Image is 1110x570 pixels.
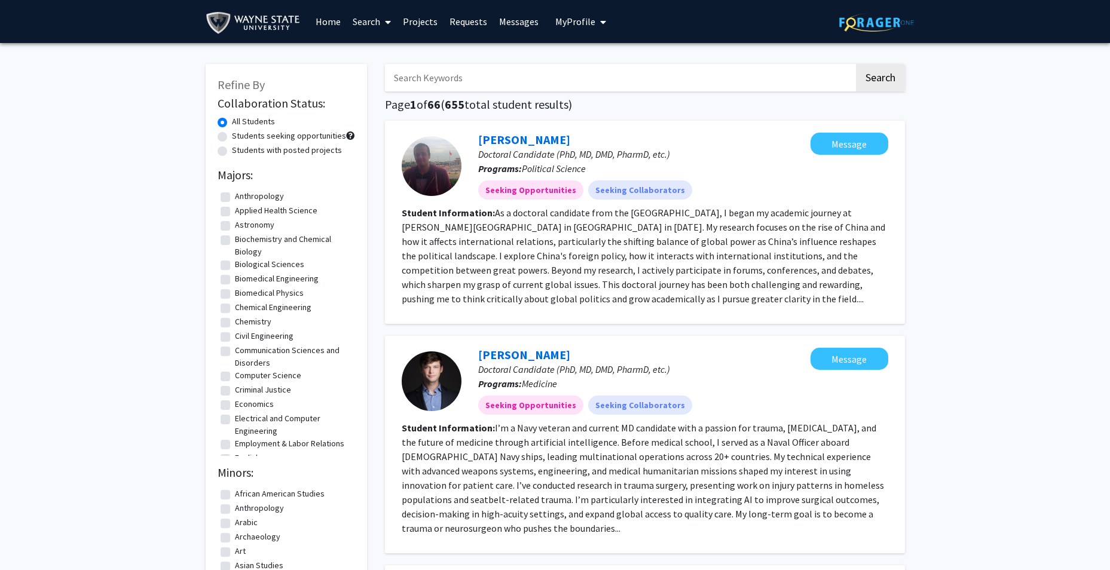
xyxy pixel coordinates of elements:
[385,97,905,112] h1: Page of ( total student results)
[478,132,570,147] a: [PERSON_NAME]
[235,412,352,437] label: Electrical and Computer Engineering
[478,378,522,390] b: Programs:
[445,97,464,112] span: 655
[235,384,291,396] label: Criminal Justice
[588,180,692,200] mat-chip: Seeking Collaborators
[402,207,885,305] fg-read-more: As a doctoral candidate from the [GEOGRAPHIC_DATA], I began my academic journey at [PERSON_NAME][...
[218,168,355,182] h2: Majors:
[402,207,495,219] b: Student Information:
[235,301,311,314] label: Chemical Engineering
[218,96,355,111] h2: Collaboration Status:
[232,130,346,142] label: Students seeking opportunities
[235,452,260,464] label: English
[522,378,557,390] span: Medicine
[235,369,301,382] label: Computer Science
[235,258,304,271] label: Biological Sciences
[235,190,284,203] label: Anthropology
[235,204,317,217] label: Applied Health Science
[218,465,355,480] h2: Minors:
[235,315,271,328] label: Chemistry
[235,330,293,342] label: Civil Engineering
[235,545,246,557] label: Art
[478,347,570,362] a: [PERSON_NAME]
[478,148,670,160] span: Doctoral Candidate (PhD, MD, DMD, PharmD, etc.)
[555,16,595,27] span: My Profile
[218,77,265,92] span: Refine By
[588,396,692,415] mat-chip: Seeking Collaborators
[397,1,444,42] a: Projects
[235,272,319,285] label: Biomedical Engineering
[235,488,325,500] label: African American Studies
[235,502,284,514] label: Anthropology
[478,363,670,375] span: Doctoral Candidate (PhD, MD, DMD, PharmD, etc.)
[347,1,397,42] a: Search
[410,97,417,112] span: 1
[811,133,888,155] button: Message Mitchell Gallagher
[402,422,884,534] fg-read-more: I’m a Navy veteran and current MD candidate with a passion for trauma, [MEDICAL_DATA], and the fu...
[856,64,905,91] button: Search
[478,396,583,415] mat-chip: Seeking Opportunities
[310,1,347,42] a: Home
[522,163,586,174] span: Political Science
[493,1,545,42] a: Messages
[235,344,352,369] label: Communication Sciences and Disorders
[811,348,888,370] button: Message Brandon Rogers
[427,97,441,112] span: 66
[235,219,274,231] label: Astronomy
[235,398,274,410] label: Economics
[402,422,495,434] b: Student Information:
[839,13,914,32] img: ForagerOne Logo
[235,516,258,529] label: Arabic
[232,115,275,128] label: All Students
[206,10,305,36] img: Wayne State University Logo
[444,1,493,42] a: Requests
[478,163,522,174] b: Programs:
[235,437,344,450] label: Employment & Labor Relations
[235,287,304,299] label: Biomedical Physics
[235,233,352,258] label: Biochemistry and Chemical Biology
[9,516,51,561] iframe: Chat
[478,180,583,200] mat-chip: Seeking Opportunities
[235,531,280,543] label: Archaeology
[385,64,854,91] input: Search Keywords
[232,144,342,157] label: Students with posted projects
